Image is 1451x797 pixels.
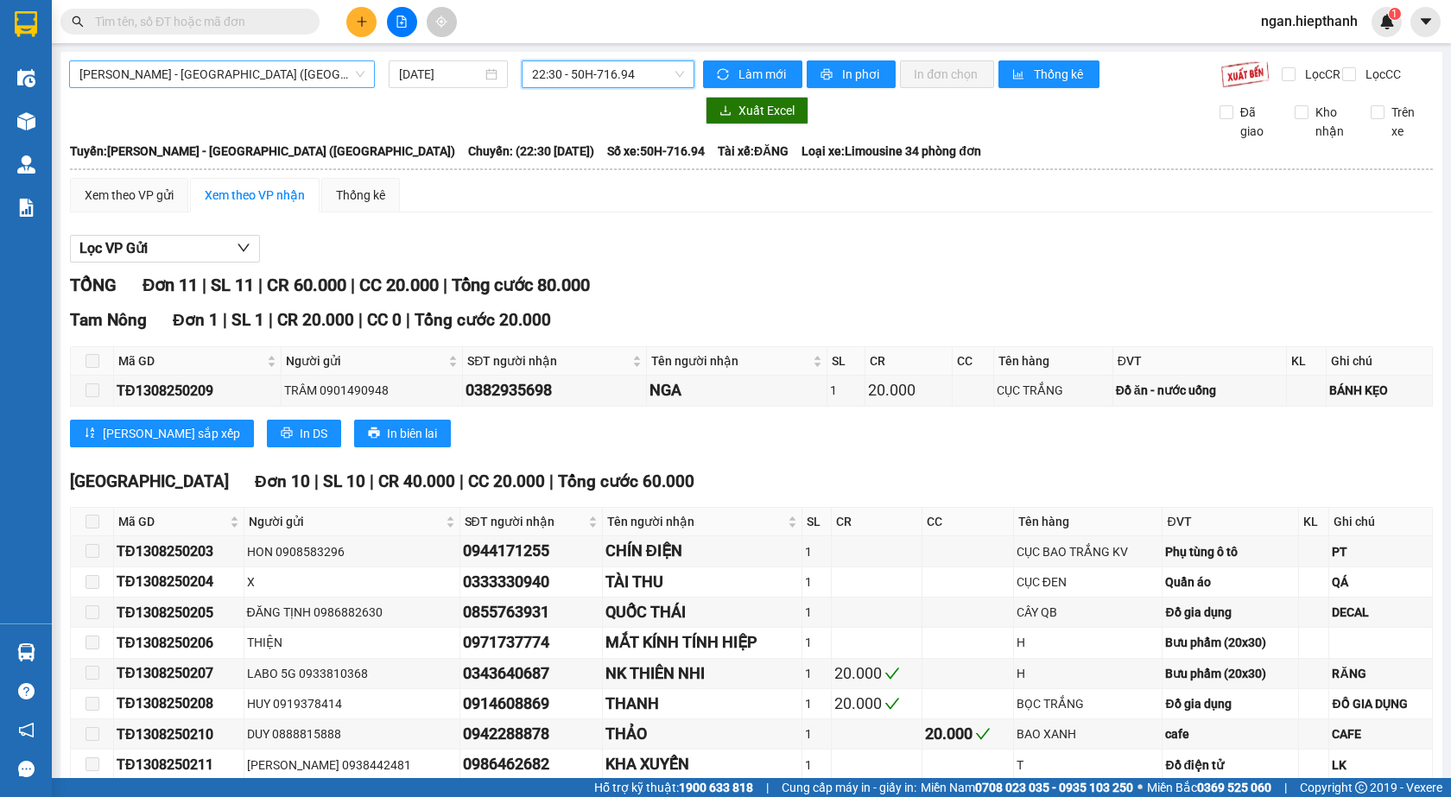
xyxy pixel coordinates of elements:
[1332,664,1429,683] div: RĂNG
[18,683,35,699] span: question-circle
[998,60,1099,88] button: bar-chartThống kê
[356,16,368,28] span: plus
[463,376,647,406] td: 0382935698
[975,726,991,742] span: check
[1287,347,1327,376] th: KL
[975,781,1133,794] strong: 0708 023 035 - 0935 103 250
[706,97,808,124] button: downloadXuất Excel
[368,427,380,440] span: printer
[1017,572,1160,591] div: CỤC ĐEN
[114,750,244,780] td: TĐ1308250211
[17,643,35,661] img: warehouse-icon
[1332,724,1429,743] div: CAFE
[95,12,299,31] input: Tìm tên, số ĐT hoặc mã đơn
[396,16,408,28] span: file-add
[1017,664,1160,683] div: H
[247,633,457,652] div: THIỆN
[605,600,799,624] div: QUỐC THÁI
[247,603,457,622] div: ĐĂNG TỊNH 0986882630
[1137,784,1143,791] span: ⚪️
[1247,10,1372,32] span: ngan.hiepthanh
[607,142,705,161] span: Số xe: 50H-716.94
[460,659,603,689] td: 0343640687
[284,381,459,400] div: TRÂM 0901490948
[70,471,229,491] span: [GEOGRAPHIC_DATA]
[255,471,310,491] span: Đơn 10
[70,420,254,447] button: sort-ascending[PERSON_NAME] sắp xếp
[463,630,599,655] div: 0971737774
[114,536,244,566] td: TĐ1308250203
[605,539,799,563] div: CHÍN ĐIỆN
[114,689,244,719] td: TĐ1308250208
[114,719,244,750] td: TĐ1308250210
[766,778,769,797] span: |
[802,508,832,536] th: SL
[468,142,594,161] span: Chuyến: (22:30 [DATE])
[452,275,590,295] span: Tổng cước 80.000
[378,471,455,491] span: CR 40.000
[406,310,410,330] span: |
[17,112,35,130] img: warehouse-icon
[459,471,464,491] span: |
[1332,756,1429,775] div: LK
[460,536,603,566] td: 0944171255
[18,761,35,777] span: message
[117,693,241,714] div: TĐ1308250208
[300,424,327,443] span: In DS
[830,381,862,400] div: 1
[202,275,206,295] span: |
[1034,65,1086,84] span: Thống kê
[359,275,439,295] span: CC 20.000
[549,471,554,491] span: |
[463,661,599,686] div: 0343640687
[143,275,198,295] span: Đơn 11
[1017,724,1160,743] div: BAO XANH
[594,778,753,797] span: Hỗ trợ kỹ thuật:
[603,628,802,658] td: MẮT KÍNH TÍNH HIỆP
[18,722,35,738] span: notification
[865,347,954,376] th: CR
[211,275,254,295] span: SL 11
[117,380,278,402] div: TĐ1308250209
[17,69,35,87] img: warehouse-icon
[782,778,916,797] span: Cung cấp máy in - giấy in:
[605,570,799,594] div: TÀI THU
[997,381,1110,400] div: CỤC TRẮNG
[1014,508,1163,536] th: Tên hàng
[1017,756,1160,775] div: T
[435,16,447,28] span: aim
[1165,664,1295,683] div: Bưu phẩm (20x30)
[603,659,802,689] td: NK THIÊN NHI
[247,724,457,743] div: DUY 0888815888
[1332,603,1429,622] div: DECAL
[237,241,250,255] span: down
[647,376,827,406] td: NGA
[351,275,355,295] span: |
[70,310,147,330] span: Tam Nông
[370,471,374,491] span: |
[607,512,784,531] span: Tên người nhận
[460,567,603,598] td: 0333330940
[336,186,385,205] div: Thống kê
[247,694,457,713] div: HUY 0919378414
[460,689,603,719] td: 0914608869
[118,512,226,531] span: Mã GD
[603,750,802,780] td: KHA XUYẾN
[1418,14,1434,29] span: caret-down
[117,632,241,654] div: TĐ1308250206
[460,628,603,658] td: 0971737774
[463,752,599,776] div: 0986462682
[443,275,447,295] span: |
[465,512,585,531] span: SĐT người nhận
[117,724,241,745] div: TĐ1308250210
[1113,347,1287,376] th: ĐVT
[281,427,293,440] span: printer
[603,536,802,566] td: CHÍN ĐIỆN
[827,347,865,376] th: SL
[649,378,823,402] div: NGA
[17,155,35,174] img: warehouse-icon
[223,310,227,330] span: |
[832,508,922,536] th: CR
[70,144,455,158] b: Tuyến: [PERSON_NAME] - [GEOGRAPHIC_DATA] ([GEOGRAPHIC_DATA])
[925,722,1010,746] div: 20.000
